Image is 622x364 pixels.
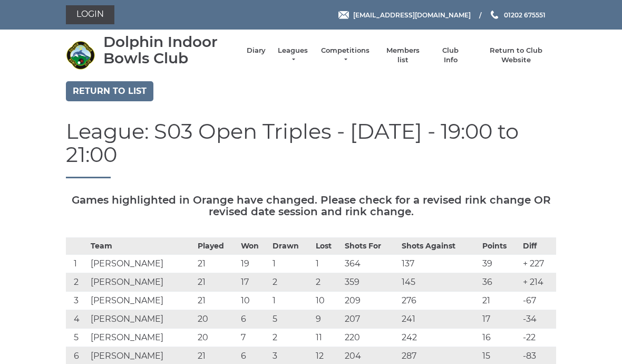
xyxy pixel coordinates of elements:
[238,254,270,273] td: 19
[66,254,88,273] td: 1
[520,237,556,254] th: Diff
[342,310,399,328] td: 207
[491,11,498,19] img: Phone us
[520,291,556,310] td: -67
[520,310,556,328] td: -34
[313,237,342,254] th: Lost
[66,291,88,310] td: 3
[313,291,342,310] td: 10
[66,41,95,70] img: Dolphin Indoor Bowls Club
[480,291,520,310] td: 21
[195,291,238,310] td: 21
[66,5,114,24] a: Login
[247,46,266,55] a: Diary
[66,120,556,178] h1: League: S03 Open Triples - [DATE] - 19:00 to 21:00
[276,46,309,65] a: Leagues
[270,291,313,310] td: 1
[66,81,153,101] a: Return to list
[66,194,556,217] h5: Games highlighted in Orange have changed. Please check for a revised rink change OR revised date ...
[480,328,520,347] td: 16
[88,310,195,328] td: [PERSON_NAME]
[399,237,480,254] th: Shots Against
[88,328,195,347] td: [PERSON_NAME]
[399,328,480,347] td: 242
[338,11,349,19] img: Email
[342,291,399,310] td: 209
[480,237,520,254] th: Points
[88,273,195,291] td: [PERSON_NAME]
[88,291,195,310] td: [PERSON_NAME]
[238,291,270,310] td: 10
[66,328,88,347] td: 5
[338,10,471,20] a: Email [EMAIL_ADDRESS][DOMAIN_NAME]
[270,310,313,328] td: 5
[399,291,480,310] td: 276
[238,237,270,254] th: Won
[238,328,270,347] td: 7
[342,273,399,291] td: 359
[66,310,88,328] td: 4
[238,273,270,291] td: 17
[88,237,195,254] th: Team
[480,310,520,328] td: 17
[480,273,520,291] td: 36
[313,328,342,347] td: 11
[435,46,466,65] a: Club Info
[520,254,556,273] td: + 227
[520,273,556,291] td: + 214
[270,254,313,273] td: 1
[342,328,399,347] td: 220
[480,254,520,273] td: 39
[320,46,371,65] a: Competitions
[489,10,546,20] a: Phone us 01202 675551
[342,237,399,254] th: Shots For
[195,254,238,273] td: 21
[520,328,556,347] td: -22
[238,310,270,328] td: 6
[399,254,480,273] td: 137
[342,254,399,273] td: 364
[477,46,556,65] a: Return to Club Website
[66,273,88,291] td: 2
[313,310,342,328] td: 9
[353,11,471,18] span: [EMAIL_ADDRESS][DOMAIN_NAME]
[399,310,480,328] td: 241
[381,46,424,65] a: Members list
[270,273,313,291] td: 2
[195,310,238,328] td: 20
[88,254,195,273] td: [PERSON_NAME]
[103,34,236,66] div: Dolphin Indoor Bowls Club
[270,328,313,347] td: 2
[195,273,238,291] td: 21
[195,328,238,347] td: 20
[195,237,238,254] th: Played
[313,254,342,273] td: 1
[313,273,342,291] td: 2
[270,237,313,254] th: Drawn
[504,11,546,18] span: 01202 675551
[399,273,480,291] td: 145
